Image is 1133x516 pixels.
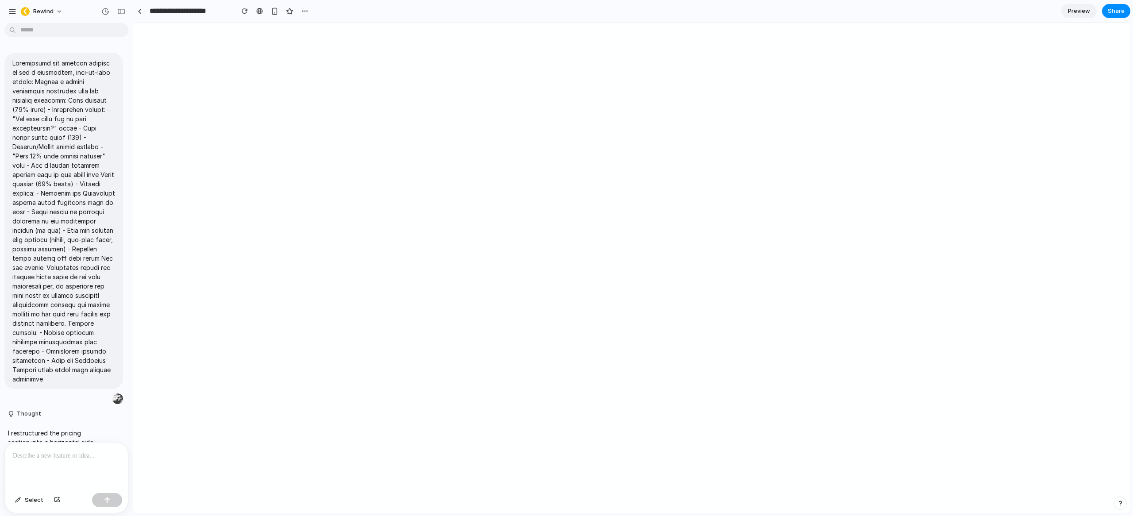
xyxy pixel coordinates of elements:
[12,58,115,384] p: Loremipsumd sit ametcon adipisc el sed d eiusmodtem, inci-ut-labo etdolo: Magnaa e admini veniamq...
[25,496,43,504] span: Select
[1108,7,1125,15] span: Share
[1068,7,1090,15] span: Preview
[1102,4,1130,18] button: Share
[11,493,48,507] button: Select
[33,7,54,16] span: Rewind
[17,4,67,19] button: Rewind
[1061,4,1097,18] a: Preview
